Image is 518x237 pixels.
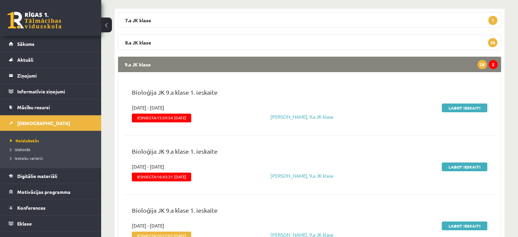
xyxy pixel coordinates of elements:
span: Neizlabotās [10,138,39,143]
a: Ziņojumi [9,68,93,83]
a: Informatīvie ziņojumi [9,84,93,99]
a: Labot ieskaiti [442,103,487,112]
p: Bioloģija JK 9.a klase 1. ieskaite [132,88,487,100]
a: Izlabotās [10,146,94,152]
span: Motivācijas programma [17,189,70,195]
span: [DEMOGRAPHIC_DATA] [17,120,70,126]
span: Sākums [17,41,34,47]
a: Neizlabotās [10,138,94,144]
span: Iesniegta: [132,114,191,122]
a: [PERSON_NAME], 9.a JK klase [270,114,334,120]
span: Mācību resursi [17,104,50,110]
a: [PERSON_NAME], 9.a JK klase [270,173,334,179]
span: Ieskaišu varianti [10,155,43,161]
span: Aktuāli [17,57,33,63]
span: 15:59:54 [DATE] [157,115,186,120]
a: Motivācijas programma [9,184,93,200]
span: 16:43:31 [DATE] [157,174,186,179]
span: Eklase [17,220,32,227]
legend: 7.a JK klase [118,12,501,28]
legend: 8.a JK klase [118,34,501,50]
a: Rīgas 1. Tālmācības vidusskola [7,12,61,29]
a: Aktuāli [9,52,93,67]
span: 1 [488,16,497,25]
a: Konferences [9,200,93,215]
p: Bioloģija JK 9.a klase 1. ieskaite [132,147,487,159]
legend: 9.a JK klase [118,57,501,72]
legend: Informatīvie ziņojumi [17,84,93,99]
span: [DATE] - [DATE] [132,163,164,170]
a: Labot ieskaiti [442,162,487,171]
span: 28 [478,60,487,69]
a: Ieskaišu varianti [10,155,94,161]
span: Izlabotās [10,147,30,152]
a: Mācību resursi [9,99,93,115]
span: [DATE] - [DATE] [132,104,164,111]
a: Sākums [9,36,93,52]
span: 38 [488,38,497,47]
span: Konferences [17,205,46,211]
a: Digitālie materiāli [9,168,93,184]
a: [DEMOGRAPHIC_DATA] [9,115,93,131]
span: Iesniegta: [132,173,191,181]
span: [DATE] - [DATE] [132,222,164,229]
legend: Ziņojumi [17,68,93,83]
a: Labot ieskaiti [442,221,487,230]
a: Eklase [9,216,93,231]
p: Bioloģija JK 9.a klase 1. ieskaite [132,206,487,218]
span: Digitālie materiāli [17,173,57,179]
span: 2 [489,60,498,69]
